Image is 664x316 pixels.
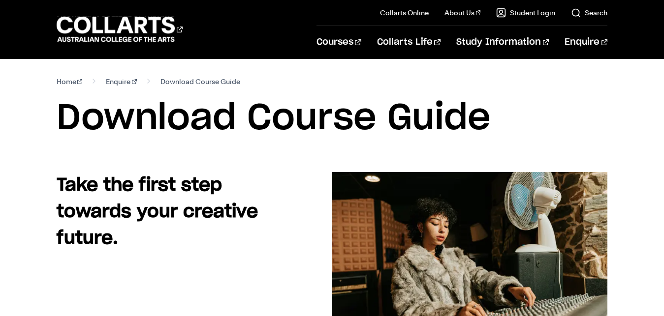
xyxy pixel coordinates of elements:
a: Home [57,75,83,88]
a: Search [571,8,607,18]
a: Study Information [456,26,549,58]
a: Student Login [496,8,555,18]
a: Enquire [565,26,607,58]
a: Collarts Online [380,8,429,18]
strong: Take the first step towards your creative future. [57,176,258,247]
span: Download Course Guide [160,75,240,88]
h1: Download Course Guide [57,96,608,141]
div: Go to homepage [57,15,183,43]
a: About Us [444,8,481,18]
a: Enquire [106,75,137,88]
a: Courses [316,26,361,58]
a: Collarts Life [377,26,441,58]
